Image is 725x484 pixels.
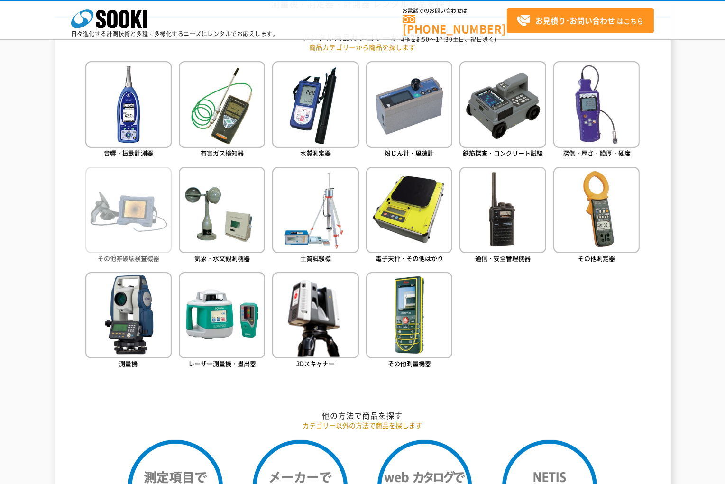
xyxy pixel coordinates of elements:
[272,167,358,253] img: 土質試験機
[85,167,172,253] img: その他非破壊検査機器
[366,61,452,159] a: 粉じん計・風速計
[179,167,265,265] a: 気象・水文観測機器
[366,61,452,147] img: 粉じん計・風速計
[563,148,631,157] span: 探傷・厚さ・膜厚・硬度
[85,61,172,147] img: 音響・振動計測器
[459,61,546,159] a: 鉄筋探査・コンクリート試験
[272,61,358,147] img: 水質測定器
[272,272,358,358] img: 3Dスキャナー
[71,31,279,37] p: 日々進化する計測技術と多種・多様化するニーズにレンタルでお応えします。
[403,8,507,14] span: お電話でのお問い合わせは
[463,148,543,157] span: 鉄筋探査・コンクリート試験
[516,14,643,28] span: はこちら
[104,148,153,157] span: 音響・振動計測器
[85,42,640,52] p: 商品カテゴリーから商品を探します
[475,254,531,263] span: 通信・安全管理機器
[179,167,265,253] img: 気象・水文観測機器
[388,359,431,368] span: その他測量機器
[366,272,452,370] a: その他測量機器
[300,254,331,263] span: 土質試験機
[85,272,172,358] img: 測量機
[553,61,640,147] img: 探傷・厚さ・膜厚・硬度
[85,167,172,265] a: その他非破壊検査機器
[179,272,265,358] img: レーザー測量機・墨出器
[553,167,640,253] img: その他測定器
[179,272,265,370] a: レーザー測量機・墨出器
[272,61,358,159] a: 水質測定器
[272,272,358,370] a: 3Dスキャナー
[403,15,507,34] a: [PHONE_NUMBER]
[366,167,452,265] a: 電子天秤・その他はかり
[535,15,615,26] strong: お見積り･お問い合わせ
[85,411,640,420] h2: 他の方法で商品を探す
[366,167,452,253] img: 電子天秤・その他はかり
[119,359,138,368] span: 測量機
[85,420,640,430] p: カテゴリー以外の方法で商品を探します
[296,359,335,368] span: 3Dスキャナー
[366,272,452,358] img: その他測量機器
[553,61,640,159] a: 探傷・厚さ・膜厚・硬度
[385,148,434,157] span: 粉じん計・風速計
[553,167,640,265] a: その他測定器
[417,35,430,44] span: 8:50
[188,359,256,368] span: レーザー測量機・墨出器
[300,148,331,157] span: 水質測定器
[98,254,159,263] span: その他非破壊検査機器
[179,61,265,159] a: 有害ガス検知器
[459,167,546,253] img: 通信・安全管理機器
[194,254,250,263] span: 気象・水文観測機器
[436,35,453,44] span: 17:30
[272,167,358,265] a: 土質試験機
[507,8,654,33] a: お見積り･お問い合わせはこちら
[85,61,172,159] a: 音響・振動計測器
[201,148,244,157] span: 有害ガス検知器
[578,254,615,263] span: その他測定器
[85,272,172,370] a: 測量機
[403,35,496,44] span: (平日 ～ 土日、祝日除く)
[376,254,443,263] span: 電子天秤・その他はかり
[459,167,546,265] a: 通信・安全管理機器
[179,61,265,147] img: 有害ガス検知器
[459,61,546,147] img: 鉄筋探査・コンクリート試験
